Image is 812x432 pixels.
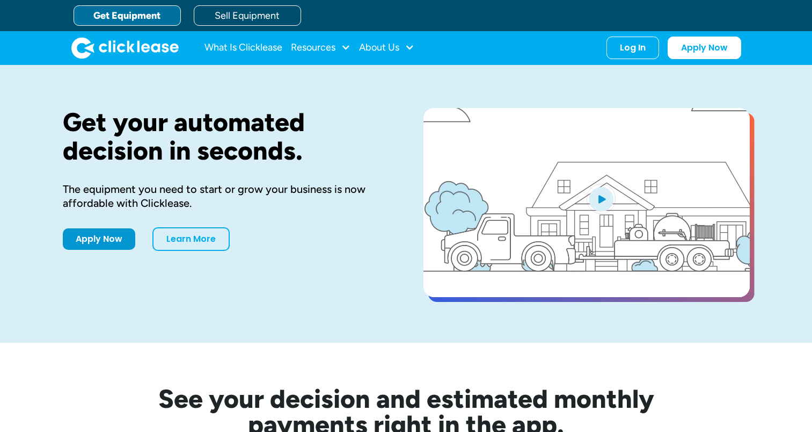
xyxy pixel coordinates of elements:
[204,37,282,59] a: What Is Clicklease
[74,5,181,26] a: Get Equipment
[587,184,616,214] img: Blue play button logo on a light blue circular background
[620,42,646,53] div: Log In
[152,227,230,251] a: Learn More
[63,182,389,210] div: The equipment you need to start or grow your business is now affordable with Clicklease.
[63,228,135,250] a: Apply Now
[291,37,350,59] div: Resources
[668,37,741,59] a: Apply Now
[71,37,179,59] img: Clicklease logo
[194,5,301,26] a: Sell Equipment
[359,37,414,59] div: About Us
[423,108,750,297] a: open lightbox
[71,37,179,59] a: home
[63,108,389,165] h1: Get your automated decision in seconds.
